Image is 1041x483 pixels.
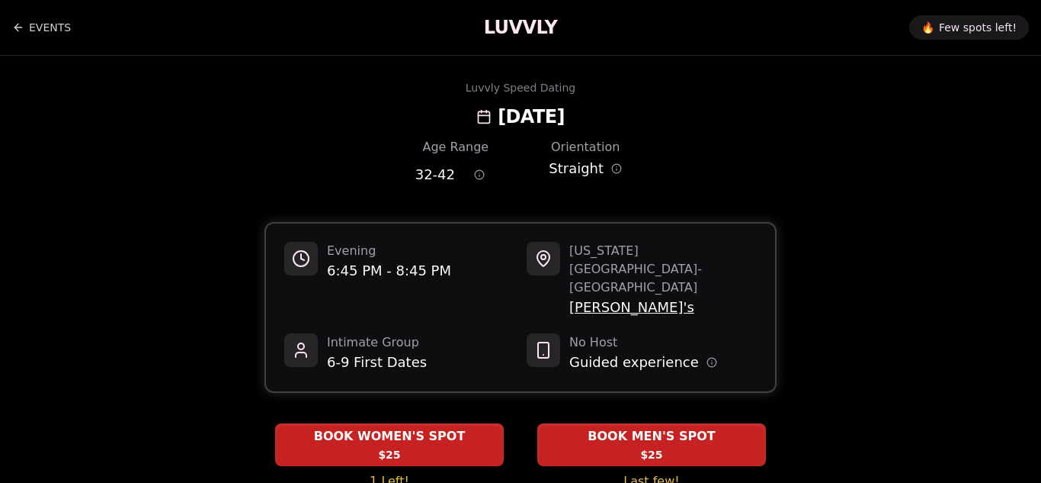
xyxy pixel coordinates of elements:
[549,158,604,179] span: Straight
[415,164,455,185] span: 32 - 42
[327,260,451,282] span: 6:45 PM - 8:45 PM
[498,105,565,129] h2: [DATE]
[327,242,451,260] span: Evening
[378,447,400,462] span: $25
[12,12,71,43] a: Back to events
[585,427,718,446] span: BOOK MEN'S SPOT
[545,138,626,156] div: Orientation
[311,427,469,446] span: BOOK WOMEN'S SPOT
[569,352,699,373] span: Guided experience
[415,138,496,156] div: Age Range
[611,163,622,174] button: Orientation information
[569,242,757,297] span: [US_STATE][GEOGRAPHIC_DATA] - [GEOGRAPHIC_DATA]
[327,352,427,373] span: 6-9 First Dates
[921,20,934,35] span: 🔥
[327,333,427,352] span: Intimate Group
[939,20,1017,35] span: Few spots left!
[484,15,557,40] a: LUVVLY
[275,423,504,466] button: BOOK WOMEN'S SPOT - 1 Left!
[706,357,717,368] button: Host information
[463,158,496,192] button: Age range information
[569,297,757,318] span: [PERSON_NAME]'s
[537,423,766,466] button: BOOK MEN'S SPOT - Last few!
[569,333,717,352] span: No Host
[640,447,662,462] span: $25
[466,80,575,95] div: Luvvly Speed Dating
